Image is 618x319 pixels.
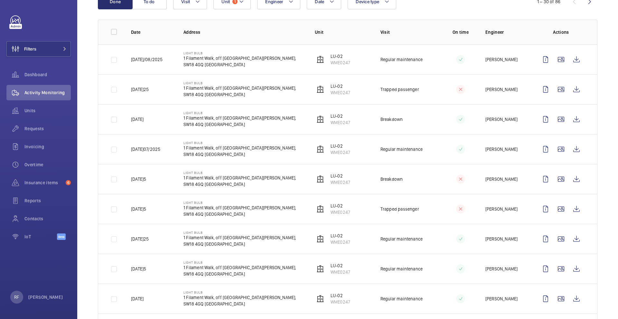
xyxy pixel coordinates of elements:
span: Units [24,107,71,114]
p: LU-02 [331,173,350,179]
p: WME0247 [331,89,350,96]
p: WME0247 [331,149,350,156]
p: Breakdown [380,116,403,123]
p: Light Bulb [183,260,296,264]
p: LU-02 [331,262,350,269]
p: [PERSON_NAME] [28,294,63,300]
span: Overtime [24,161,71,168]
p: SW18 4GQ [GEOGRAPHIC_DATA] [183,151,296,158]
span: Activity Monitoring [24,89,71,96]
p: [DATE]5 [131,176,146,182]
p: 1 Filament Walk, off [GEOGRAPHIC_DATA][PERSON_NAME], [183,175,296,181]
p: LU-02 [331,143,350,149]
p: [DATE]25 [131,86,149,93]
img: elevator.svg [316,175,324,183]
p: SW18 4GQ [GEOGRAPHIC_DATA] [183,211,296,217]
p: 1 Filament Walk, off [GEOGRAPHIC_DATA][PERSON_NAME], [183,294,296,301]
p: WME0247 [331,209,350,215]
p: WME0247 [331,239,350,245]
p: 1 Filament Walk, off [GEOGRAPHIC_DATA][PERSON_NAME], [183,205,296,211]
p: Regular maintenance [380,146,423,152]
p: Trapped passenger [380,86,419,93]
img: elevator.svg [316,145,324,153]
img: elevator.svg [316,56,324,63]
p: SW18 4GQ [GEOGRAPHIC_DATA] [183,301,296,307]
p: LU-02 [331,232,350,239]
span: Dashboard [24,71,71,78]
p: [PERSON_NAME] [485,176,518,182]
p: Regular maintenance [380,56,423,63]
span: Reports [24,197,71,204]
p: Engineer [485,29,528,35]
p: 1 Filament Walk, off [GEOGRAPHIC_DATA][PERSON_NAME], [183,264,296,271]
p: [DATE]5 [131,266,146,272]
span: Invoicing [24,143,71,150]
p: SW18 4GQ [GEOGRAPHIC_DATA] [183,181,296,187]
p: Breakdown [380,176,403,182]
p: SW18 4GQ [GEOGRAPHIC_DATA] [183,121,296,128]
img: elevator.svg [316,295,324,303]
img: elevator.svg [316,205,324,213]
p: SW18 4GQ [GEOGRAPHIC_DATA] [183,91,296,98]
p: Light Bulb [183,290,296,294]
p: Light Bulb [183,51,296,55]
p: Trapped passenger [380,206,419,212]
button: Filters [6,41,71,57]
p: Regular maintenance [380,266,423,272]
span: Insurance items [24,179,63,186]
p: 1 Filament Walk, off [GEOGRAPHIC_DATA][PERSON_NAME], [183,234,296,241]
p: [DATE]/08/2025 [131,56,163,63]
p: WME0247 [331,179,350,186]
p: Visit [380,29,436,35]
p: SW18 4GQ [GEOGRAPHIC_DATA] [183,271,296,277]
p: [PERSON_NAME] [485,206,518,212]
p: [PERSON_NAME] [485,296,518,302]
p: WME0247 [331,59,350,66]
p: Actions [538,29,584,35]
p: Light Bulb [183,231,296,234]
span: IoT [24,233,57,240]
p: WME0247 [331,299,350,305]
p: [PERSON_NAME] [485,116,518,123]
p: LU-02 [331,292,350,299]
p: [DATE] [131,116,144,123]
p: WME0247 [331,119,350,126]
p: Light Bulb [183,111,296,115]
img: elevator.svg [316,115,324,123]
p: [PERSON_NAME] [485,266,518,272]
p: RF [14,294,19,300]
p: Unit [315,29,370,35]
p: [PERSON_NAME] [485,56,518,63]
p: 1 Filament Walk, off [GEOGRAPHIC_DATA][PERSON_NAME], [183,115,296,121]
p: Light Bulb [183,201,296,205]
img: elevator.svg [316,86,324,93]
p: SW18 4GQ [GEOGRAPHIC_DATA] [183,241,296,247]
span: Beta [57,233,66,240]
p: [PERSON_NAME] [485,236,518,242]
p: LU-02 [331,83,350,89]
p: Date [131,29,173,35]
p: [PERSON_NAME] [485,146,518,152]
img: elevator.svg [316,235,324,243]
p: Light Bulb [183,81,296,85]
p: 1 Filament Walk, off [GEOGRAPHIC_DATA][PERSON_NAME], [183,85,296,91]
p: [DATE]07/2025 [131,146,160,152]
p: 1 Filament Walk, off [GEOGRAPHIC_DATA][PERSON_NAME], [183,55,296,61]
span: Filters [24,46,36,52]
p: LU-02 [331,113,350,119]
p: WME0247 [331,269,350,275]
p: LU-02 [331,53,350,59]
p: LU-02 [331,203,350,209]
p: [DATE] [131,296,144,302]
p: On time [446,29,475,35]
p: Regular maintenance [380,296,423,302]
span: Requests [24,125,71,132]
span: Contacts [24,215,71,222]
p: Light Bulb [183,141,296,145]
p: [DATE]5 [131,206,146,212]
p: Regular maintenance [380,236,423,242]
span: 6 [66,180,71,185]
p: Address [183,29,304,35]
img: elevator.svg [316,265,324,273]
p: SW18 4GQ [GEOGRAPHIC_DATA] [183,61,296,68]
